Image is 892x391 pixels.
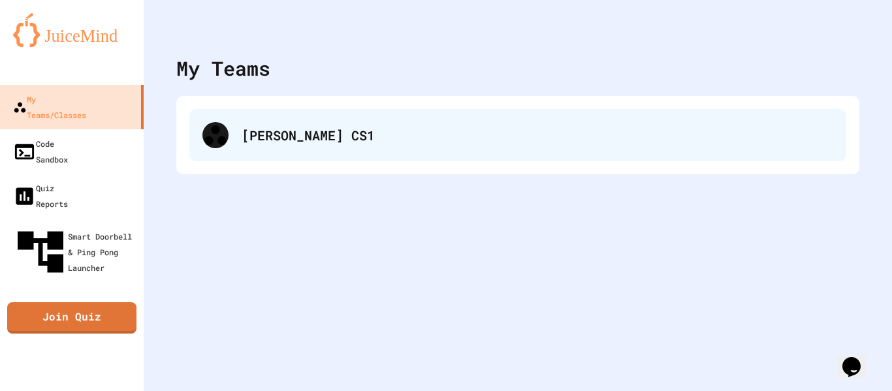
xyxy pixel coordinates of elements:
[13,136,68,167] div: Code Sandbox
[837,339,879,378] iframe: chat widget
[176,54,270,83] div: My Teams
[189,109,846,161] div: [PERSON_NAME] CS1
[7,302,136,334] a: Join Quiz
[13,225,138,279] div: Smart Doorbell & Ping Pong Launcher
[13,13,131,47] img: logo-orange.svg
[242,125,833,145] div: [PERSON_NAME] CS1
[13,91,86,123] div: My Teams/Classes
[13,180,68,211] div: Quiz Reports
